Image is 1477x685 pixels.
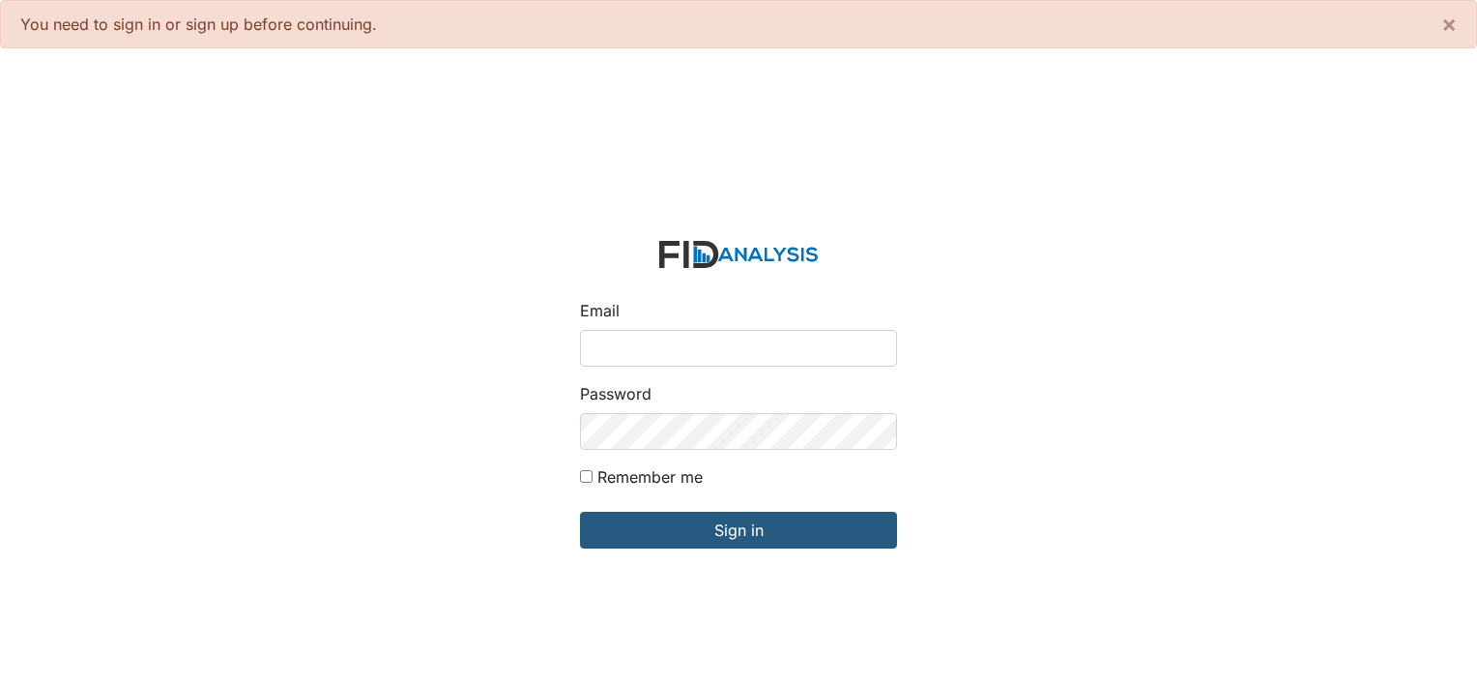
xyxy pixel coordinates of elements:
button: × [1422,1,1476,47]
img: logo-2fc8c6e3336f68795322cb6e9a2b9007179b544421de10c17bdaae8622450297.svg [659,241,818,269]
label: Email [580,299,620,322]
label: Remember me [597,465,703,489]
span: × [1441,10,1457,38]
label: Password [580,382,652,405]
input: Sign in [580,512,897,549]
